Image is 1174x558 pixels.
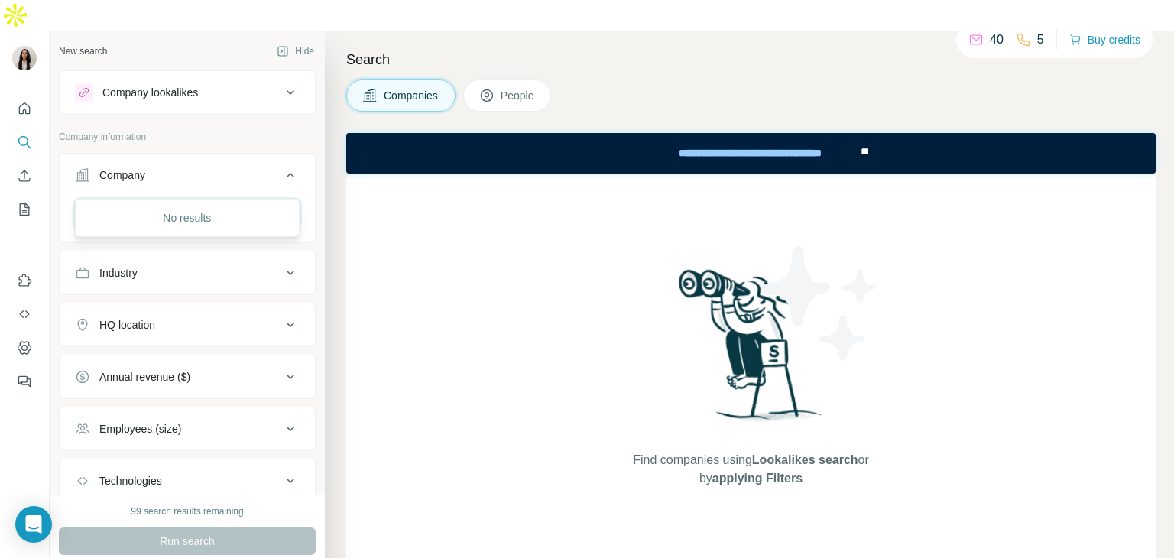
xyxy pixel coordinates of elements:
[15,506,52,543] div: Open Intercom Messenger
[346,133,1156,174] iframe: Banner
[60,74,315,111] button: Company lookalikes
[12,334,37,362] button: Dashboard
[1037,31,1044,49] p: 5
[59,44,107,58] div: New search
[60,157,315,200] button: Company
[12,162,37,190] button: Enrich CSV
[60,410,315,447] button: Employees (size)
[751,235,889,372] img: Surfe Illustration - Stars
[59,130,316,144] p: Company information
[99,167,145,183] div: Company
[672,265,831,436] img: Surfe Illustration - Woman searching with binoculars
[99,369,190,384] div: Annual revenue ($)
[1069,29,1140,50] button: Buy credits
[12,267,37,294] button: Use Surfe on LinkedIn
[99,265,138,281] div: Industry
[99,421,181,436] div: Employees (size)
[60,307,315,343] button: HQ location
[628,451,873,488] span: Find companies using or by
[12,196,37,223] button: My lists
[79,203,296,233] div: No results
[131,504,243,518] div: 99 search results remaining
[752,453,858,466] span: Lookalikes search
[102,85,198,100] div: Company lookalikes
[99,473,162,488] div: Technologies
[60,462,315,499] button: Technologies
[60,255,315,291] button: Industry
[12,46,37,70] img: Avatar
[266,40,325,63] button: Hide
[99,317,155,333] div: HQ location
[501,88,536,103] span: People
[12,95,37,122] button: Quick start
[346,49,1156,70] h4: Search
[12,300,37,328] button: Use Surfe API
[12,368,37,395] button: Feedback
[712,472,803,485] span: applying Filters
[990,31,1004,49] p: 40
[384,88,439,103] span: Companies
[60,358,315,395] button: Annual revenue ($)
[12,128,37,156] button: Search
